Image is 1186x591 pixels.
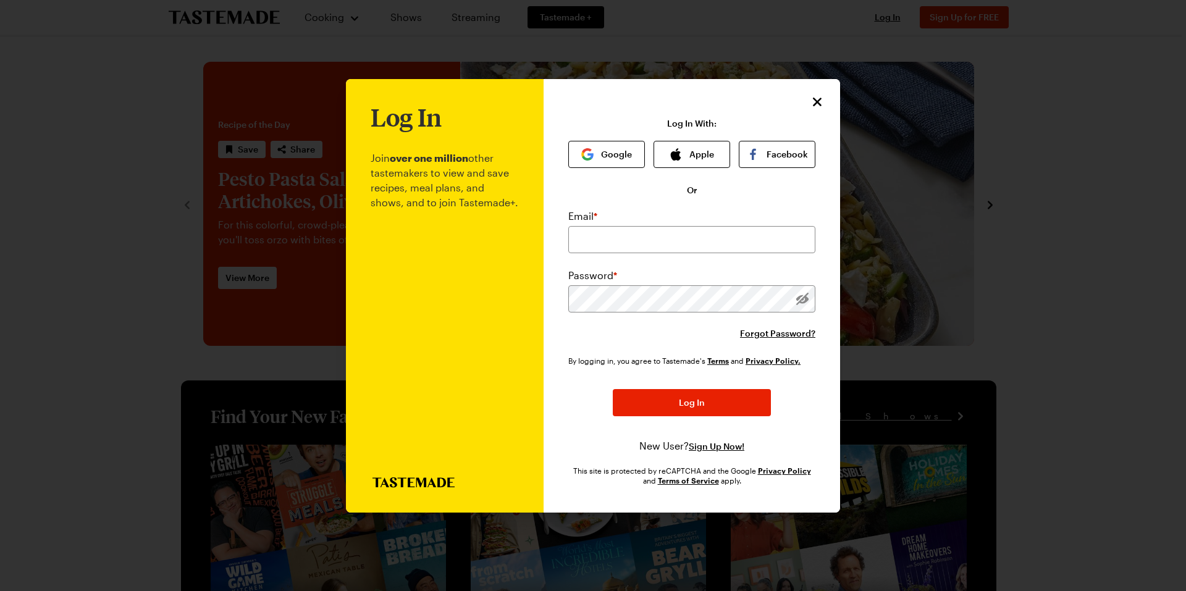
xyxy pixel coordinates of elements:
div: This site is protected by reCAPTCHA and the Google and apply. [568,466,815,485]
p: Join other tastemakers to view and save recipes, meal plans, and shows, and to join Tastemade+. [371,131,519,477]
button: Close [809,94,825,110]
a: Google Privacy Policy [758,465,811,476]
span: Log In [679,396,705,409]
div: By logging in, you agree to Tastemade's and [568,354,805,367]
p: Log In With: [667,119,717,128]
a: Tastemade Privacy Policy [746,355,801,366]
span: Or [687,184,697,196]
a: Tastemade Terms of Service [707,355,729,366]
button: Sign Up Now! [689,440,744,453]
h1: Log In [371,104,442,131]
button: Forgot Password? [740,327,815,340]
button: Apple [654,141,730,168]
button: Facebook [739,141,815,168]
button: Log In [613,389,771,416]
a: Google Terms of Service [658,475,719,485]
span: New User? [639,440,689,451]
label: Email [568,209,597,224]
b: over one million [390,152,468,164]
button: Google [568,141,645,168]
label: Password [568,268,617,283]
